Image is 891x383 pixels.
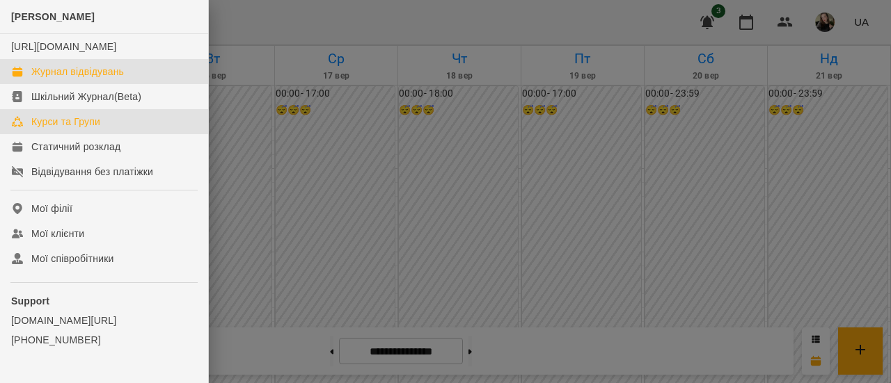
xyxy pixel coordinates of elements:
div: Шкільний Журнал(Beta) [31,90,141,104]
a: [URL][DOMAIN_NAME] [11,41,116,52]
p: Support [11,294,197,308]
span: [PERSON_NAME] [11,11,95,22]
div: Курси та Групи [31,115,100,129]
a: [DOMAIN_NAME][URL] [11,313,197,327]
div: Мої клієнти [31,227,84,241]
div: Мої філії [31,202,72,215]
div: Мої співробітники [31,252,114,266]
div: Статичний розклад [31,140,120,154]
a: [PHONE_NUMBER] [11,333,197,347]
div: Журнал відвідувань [31,65,124,79]
div: Відвідування без платіжки [31,165,153,179]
